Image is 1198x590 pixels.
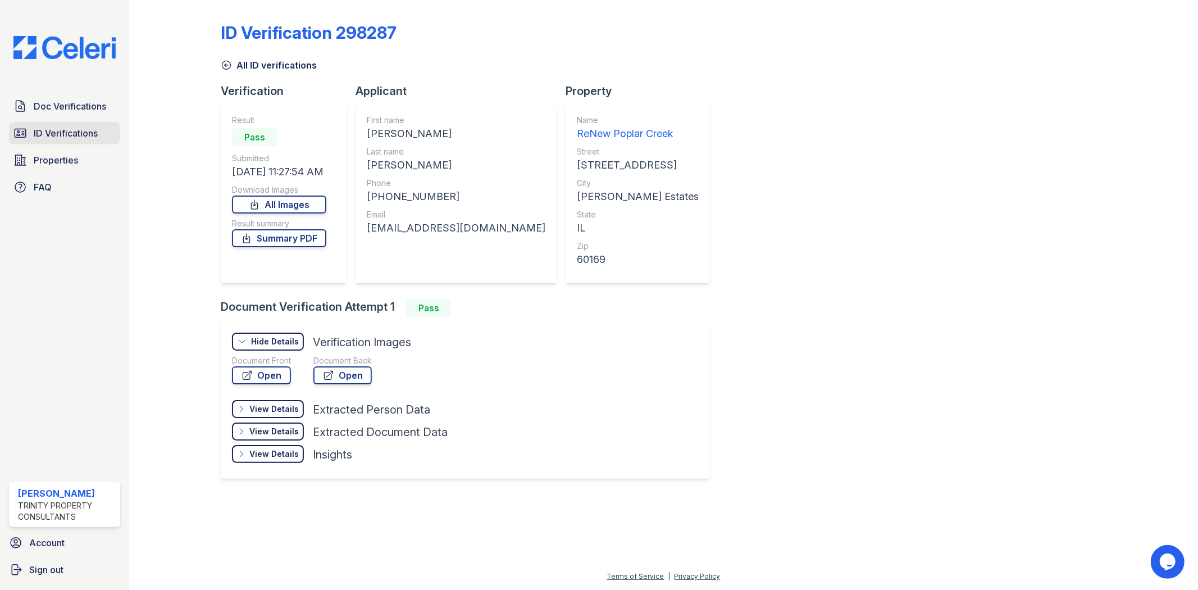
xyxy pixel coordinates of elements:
div: City [577,178,699,189]
div: Insights [313,447,352,462]
div: Hide Details [251,336,299,347]
div: Name [577,115,699,126]
div: Extracted Document Data [313,424,448,440]
div: Pass [406,299,451,317]
div: Verification Images [313,334,411,350]
div: [STREET_ADDRESS] [577,157,699,173]
div: [DATE] 11:27:54 AM [232,164,326,180]
a: Properties [9,149,120,171]
a: Name ReNew Poplar Creek [577,115,699,142]
iframe: chat widget [1151,545,1187,579]
img: CE_Logo_Blue-a8612792a0a2168367f1c8372b55b34899dd931a85d93a1a3d3e32e68fde9ad4.png [4,36,125,59]
div: [PERSON_NAME] [367,126,545,142]
div: Phone [367,178,545,189]
div: View Details [249,426,299,437]
div: 60169 [577,252,699,267]
div: Result [232,115,326,126]
div: Download Images [232,184,326,196]
div: Document Back [313,355,372,366]
span: Properties [34,153,78,167]
div: [EMAIL_ADDRESS][DOMAIN_NAME] [367,220,545,236]
div: Applicant [356,83,566,99]
div: Result summary [232,218,326,229]
a: ID Verifications [9,122,120,144]
div: IL [577,220,699,236]
a: Doc Verifications [9,95,120,117]
span: Account [29,536,65,550]
div: Last name [367,146,545,157]
div: Email [367,209,545,220]
div: Street [577,146,699,157]
div: View Details [249,403,299,415]
a: Open [232,366,291,384]
span: Sign out [29,563,63,577]
div: Document Verification Attempt 1 [221,299,719,317]
div: Submitted [232,153,326,164]
a: Terms of Service [607,572,664,580]
a: FAQ [9,176,120,198]
div: Zip [577,240,699,252]
a: All Images [232,196,326,214]
div: Verification [221,83,356,99]
div: [PERSON_NAME] [367,157,545,173]
div: Extracted Person Data [313,402,430,417]
div: | [668,572,671,580]
div: Document Front [232,355,291,366]
div: [PERSON_NAME] [18,487,116,500]
a: Summary PDF [232,229,326,247]
a: Sign out [4,559,125,581]
a: All ID verifications [221,58,317,72]
div: First name [367,115,545,126]
span: ID Verifications [34,126,98,140]
div: Trinity Property Consultants [18,500,116,523]
a: Privacy Policy [675,572,721,580]
div: View Details [249,448,299,460]
div: ReNew Poplar Creek [577,126,699,142]
a: Open [313,366,372,384]
div: Pass [232,128,277,146]
span: FAQ [34,180,52,194]
span: Doc Verifications [34,99,106,113]
div: [PHONE_NUMBER] [367,189,545,205]
div: [PERSON_NAME] Estates [577,189,699,205]
div: ID Verification 298287 [221,22,397,43]
div: Property [566,83,719,99]
div: State [577,209,699,220]
a: Account [4,532,125,554]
